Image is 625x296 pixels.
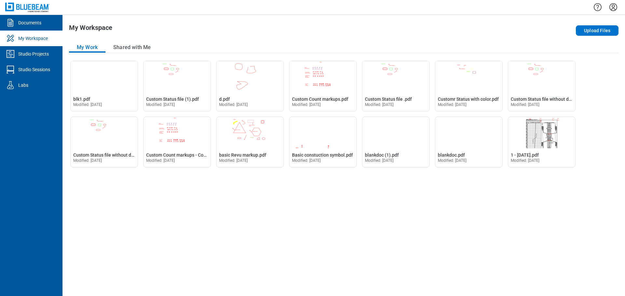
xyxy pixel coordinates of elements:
[70,61,138,111] div: Open blk1.pdf in Editor
[438,158,467,163] span: Modified: [DATE]
[216,61,284,111] div: Open d.pdf in Editor
[144,61,211,92] img: Custom Status file (1).pdf
[289,117,357,167] div: Open Basic constuction symbol.pdf in Editor
[292,97,348,102] span: Custom Count markups.pdf
[289,61,357,111] div: Open Custom Count markups.pdf in Editor
[71,61,138,92] img: blk1.pdf
[18,19,41,26] div: Documents
[219,97,230,102] span: d.pdf
[365,97,412,102] span: Custom Status file .pdf
[144,117,211,148] img: Custom Count markups - Copy.pdf
[365,152,399,158] span: blankdoc (1).pdf
[216,61,284,92] img: d.pdf
[362,117,429,148] img: blankdoc (1).pdf
[216,117,284,148] img: basic Revu markup.pdf
[18,51,49,57] div: Studio Projects
[18,35,48,42] div: My Workspace
[576,25,618,36] button: Upload Files
[5,49,16,59] svg: Studio Projects
[73,102,102,107] span: Modified: [DATE]
[216,117,284,167] div: Open basic Revu markup.pdf in Editor
[146,97,199,102] span: Custom Status file (1).pdf
[289,61,356,92] img: Custom Count markups.pdf
[508,61,576,111] div: Open Custom Status file without default status - Copy.pdf in Editor
[146,158,175,163] span: Modified: [DATE]
[219,102,248,107] span: Modified: [DATE]
[73,97,90,102] span: blk1.pdf
[292,158,321,163] span: Modified: [DATE]
[365,102,394,107] span: Modified: [DATE]
[435,61,503,111] div: Open Customr Status with color.pdf in Editor
[143,117,211,167] div: Open Custom Count markups - Copy.pdf in Editor
[70,117,138,167] div: Open Custom Status file without default status.pdf in Editor
[511,152,539,158] span: 1 - [DATE].pdf
[73,152,166,158] span: Custom Status file without default status.pdf
[143,61,211,111] div: Open Custom Status file (1).pdf in Editor
[5,33,16,44] svg: My Workspace
[511,97,617,102] span: Custom Status file without default status - Copy.pdf
[508,117,575,148] img: 1 - 12.7.2020.pdf
[105,42,159,53] button: Shared with Me
[362,117,430,167] div: Open blankdoc (1).pdf in Editor
[508,117,576,167] div: Open 1 - 12.7.2020.pdf in Editor
[435,117,503,167] div: Open blankdoc.pdf in Editor
[146,102,175,107] span: Modified: [DATE]
[511,102,540,107] span: Modified: [DATE]
[5,80,16,90] svg: Labs
[435,117,502,148] img: blankdoc.pdf
[18,82,28,88] div: Labs
[73,158,102,163] span: Modified: [DATE]
[438,97,499,102] span: Customr Status with color.pdf
[511,158,540,163] span: Modified: [DATE]
[608,2,618,13] button: Settings
[5,18,16,28] svg: Documents
[292,102,321,107] span: Modified: [DATE]
[69,24,112,34] h1: My Workspace
[69,42,105,53] button: My Work
[508,61,575,92] img: Custom Status file without default status - Copy.pdf
[435,61,502,92] img: Customr Status with color.pdf
[219,152,266,158] span: basic Revu markup.pdf
[292,152,353,158] span: Basic constuction symbol.pdf
[71,117,138,148] img: Custom Status file without default status.pdf
[438,102,467,107] span: Modified: [DATE]
[362,61,430,111] div: Open Custom Status file .pdf in Editor
[219,158,248,163] span: Modified: [DATE]
[362,61,429,92] img: Custom Status file .pdf
[365,158,394,163] span: Modified: [DATE]
[5,64,16,75] svg: Studio Sessions
[5,3,49,12] img: Bluebeam, Inc.
[438,152,465,158] span: blankdoc.pdf
[18,66,50,73] div: Studio Sessions
[146,152,216,158] span: Custom Count markups - Copy.pdf
[289,117,356,148] img: Basic constuction symbol.pdf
